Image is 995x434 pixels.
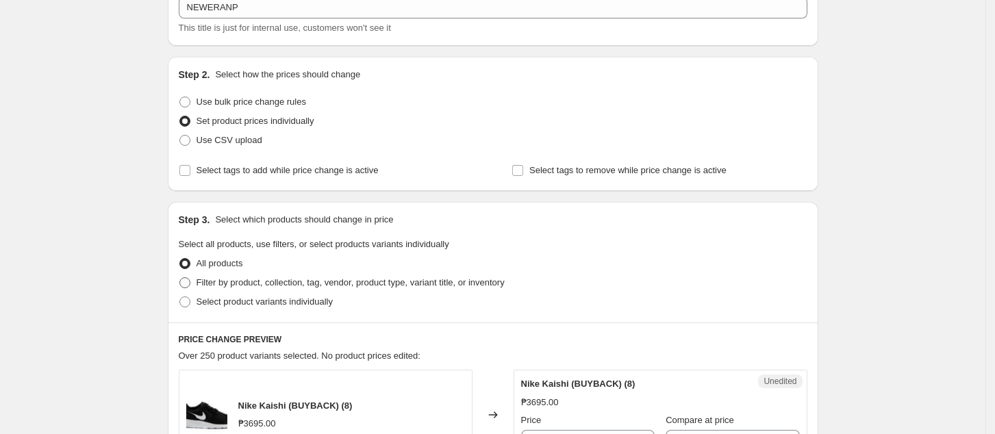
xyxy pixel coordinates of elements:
span: Select tags to add while price change is active [197,165,379,175]
div: ₱3695.00 [521,396,559,409]
span: Set product prices individually [197,116,314,126]
span: Price [521,415,542,425]
span: Over 250 product variants selected. No product prices edited: [179,350,420,361]
h6: PRICE CHANGE PREVIEW [179,334,807,345]
span: This title is just for internal use, customers won't see it [179,23,391,33]
h2: Step 2. [179,68,210,81]
span: Unedited [764,376,796,387]
p: Select which products should change in price [215,213,393,227]
span: Use bulk price change rules [197,97,306,107]
span: Select tags to remove while price change is active [529,165,727,175]
span: All products [197,258,243,268]
div: ₱3695.00 [238,417,276,431]
span: Nike Kaishi (BUYBACK) (8) [238,400,353,411]
span: Select all products, use filters, or select products variants individually [179,239,449,249]
span: Compare at price [666,415,734,425]
h2: Step 3. [179,213,210,227]
span: Filter by product, collection, tag, vendor, product type, variant title, or inventory [197,277,505,288]
span: Use CSV upload [197,135,262,145]
span: Select product variants individually [197,296,333,307]
span: Nike Kaishi (BUYBACK) (8) [521,379,635,389]
p: Select how the prices should change [215,68,360,81]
